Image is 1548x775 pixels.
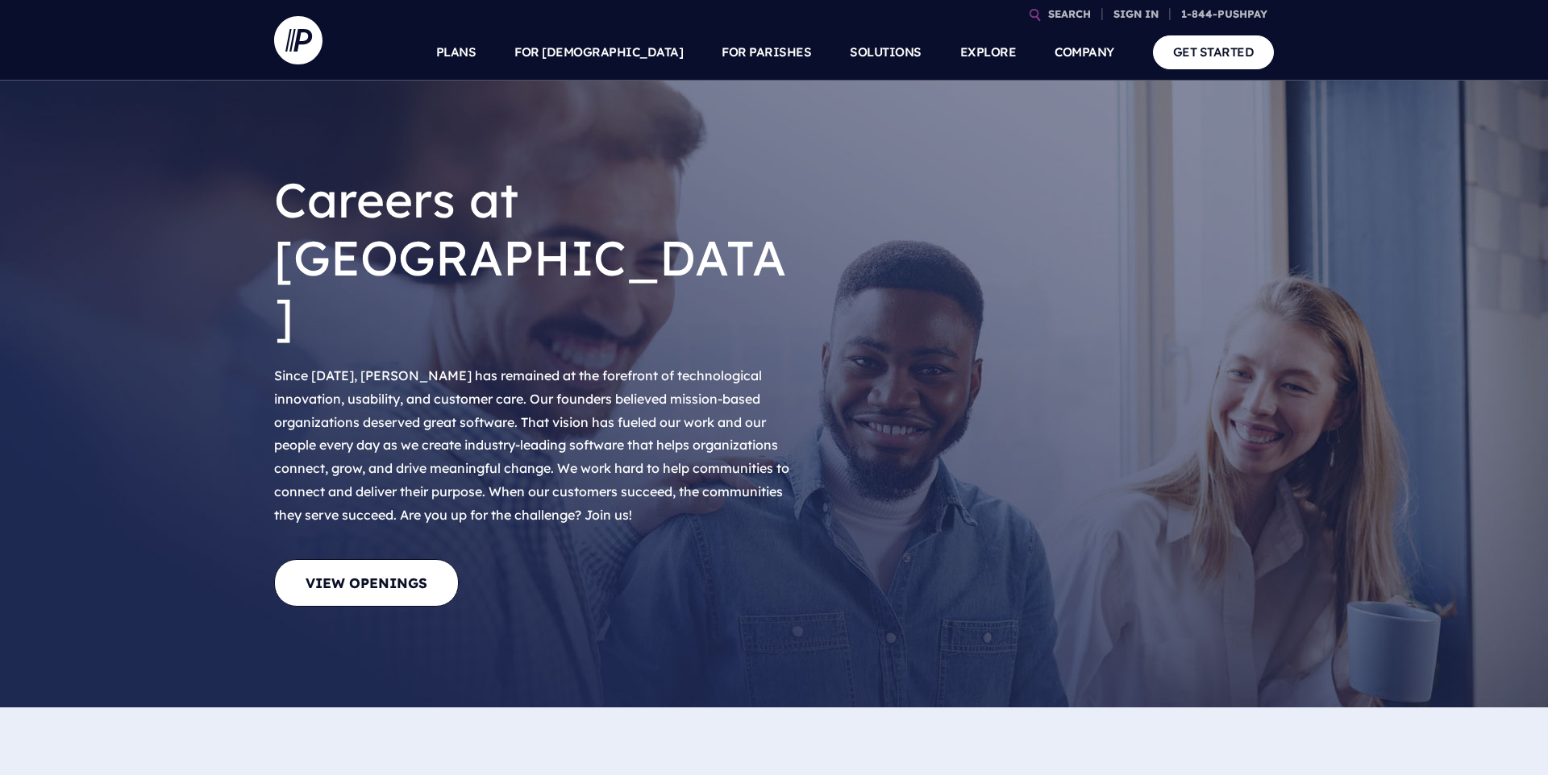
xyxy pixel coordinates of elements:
[274,559,459,607] a: View Openings
[960,24,1017,81] a: EXPLORE
[514,24,683,81] a: FOR [DEMOGRAPHIC_DATA]
[436,24,476,81] a: PLANS
[274,158,798,358] h1: Careers at [GEOGRAPHIC_DATA]
[1153,35,1275,68] a: GET STARTED
[1055,24,1114,81] a: COMPANY
[274,367,789,523] span: Since [DATE], [PERSON_NAME] has remained at the forefront of technological innovation, usability,...
[722,24,811,81] a: FOR PARISHES
[850,24,922,81] a: SOLUTIONS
